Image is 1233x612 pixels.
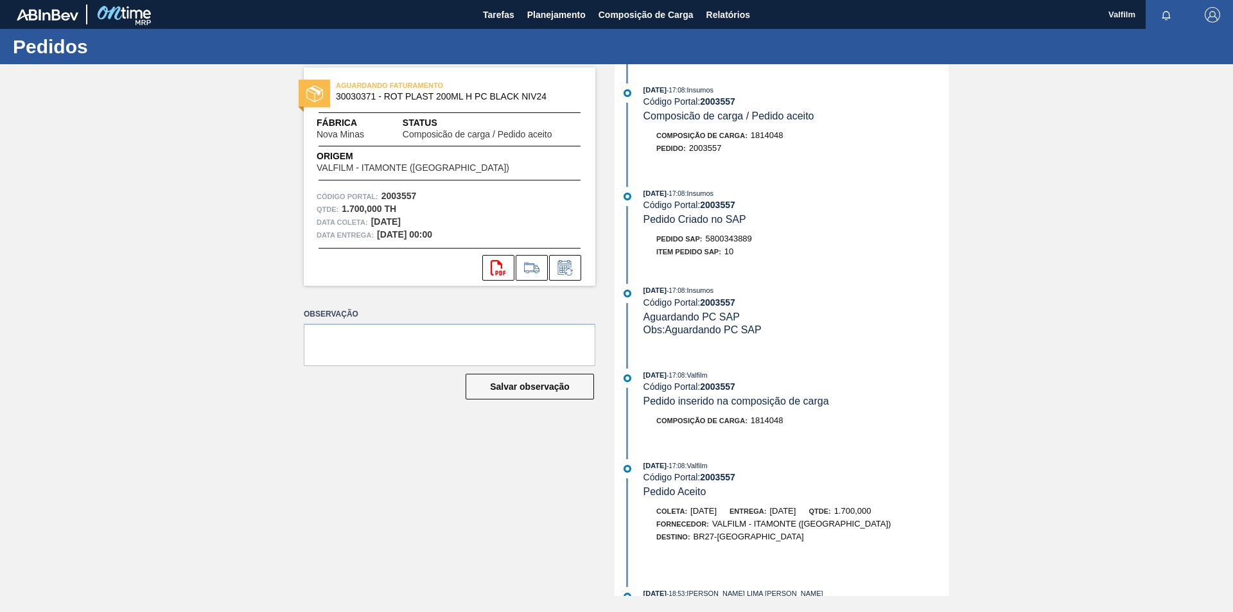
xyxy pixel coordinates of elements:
span: [DATE] [769,506,796,516]
div: Código Portal: [643,472,949,482]
span: Obs: Aguardando PC SAP [643,324,762,335]
span: [DATE] [643,462,667,469]
div: Ir para Composição de Carga [516,255,548,281]
span: Qtde: [809,507,830,515]
span: Aguardando PC SAP [643,311,740,322]
span: : Valfilm [685,462,707,469]
span: - 17:08 [667,372,685,379]
span: Data coleta: [317,216,368,229]
span: 5800343889 [706,234,752,243]
span: : [PERSON_NAME] LIMA [PERSON_NAME] [685,590,823,597]
div: Código Portal: [643,200,949,210]
span: Composicão de carga / Pedido aceito [403,130,552,139]
span: Composicão de carga / Pedido aceito [643,110,814,121]
span: Relatórios [706,7,750,22]
span: Composição de Carga : [656,417,748,424]
strong: 2003557 [700,381,735,392]
span: [DATE] [643,590,667,597]
span: Pedido Criado no SAP [643,214,746,225]
strong: [DATE] 00:00 [377,229,432,240]
strong: 2003557 [700,472,735,482]
span: 1814048 [751,130,783,140]
span: Item pedido SAP: [656,248,721,256]
span: Tarefas [483,7,514,22]
button: Notificações [1146,6,1187,24]
span: Fornecedor: [656,520,709,528]
span: Fábrica [317,116,403,130]
img: Logout [1205,7,1220,22]
span: Composição de Carga [599,7,694,22]
label: Observação [304,305,595,324]
span: Código Portal: [317,190,378,203]
strong: 2003557 [381,191,417,201]
span: Destino: [656,533,690,541]
span: 1.700,000 [834,506,871,516]
span: - 17:08 [667,287,685,294]
span: 10 [724,247,733,256]
img: atual [624,290,631,297]
span: Origem [317,150,546,163]
span: [DATE] [643,86,667,94]
div: Código Portal: [643,381,949,392]
span: Pedido : [656,144,686,152]
span: Nova Minas [317,130,364,139]
strong: 1.700,000 TH [342,204,396,214]
span: Planejamento [527,7,586,22]
span: Pedido Aceito [643,486,706,497]
img: status [306,85,323,102]
span: [DATE] [643,371,667,379]
span: - 17:08 [667,190,685,197]
span: [DATE] [690,506,717,516]
span: - 18:53 [667,590,685,597]
h1: Pedidos [13,39,241,54]
img: TNhmsLtSVTkK8tSr43FrP2fwEKptu5GPRR3wAAAABJRU5ErkJggg== [17,9,78,21]
span: : Valfilm [685,371,707,379]
strong: [DATE] [371,216,401,227]
span: 1814048 [751,415,783,425]
span: BR27-[GEOGRAPHIC_DATA] [694,532,804,541]
span: Pedido SAP: [656,235,703,243]
span: VALFILM - ITAMONTE ([GEOGRAPHIC_DATA]) [317,163,509,173]
button: Salvar observação [466,374,594,399]
strong: 2003557 [700,297,735,308]
div: Informar alteração no pedido [549,255,581,281]
span: AGUARDANDO FATURAMENTO [336,79,516,92]
div: Abrir arquivo PDF [482,255,514,281]
div: Código Portal: [643,96,949,107]
span: 30030371 - ROT PLAST 200ML H PC BLACK NIV24 [336,92,569,101]
span: 2003557 [689,143,722,153]
img: atual [624,89,631,97]
span: [DATE] [643,189,667,197]
span: VALFILM - ITAMONTE ([GEOGRAPHIC_DATA]) [712,519,891,529]
span: : Insumos [685,189,713,197]
span: Status [403,116,582,130]
img: atual [624,465,631,473]
span: Coleta: [656,507,687,515]
img: atual [624,193,631,200]
span: Data entrega: [317,229,374,241]
strong: 2003557 [700,200,735,210]
strong: 2003557 [700,96,735,107]
span: - 17:08 [667,462,685,469]
span: [DATE] [643,286,667,294]
span: Pedido inserido na composição de carga [643,396,829,407]
img: atual [624,593,631,600]
span: Composição de Carga : [656,132,748,139]
span: Entrega: [730,507,766,515]
span: : Insumos [685,286,713,294]
img: atual [624,374,631,382]
div: Código Portal: [643,297,949,308]
span: Qtde : [317,203,338,216]
span: - 17:08 [667,87,685,94]
span: : Insumos [685,86,713,94]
